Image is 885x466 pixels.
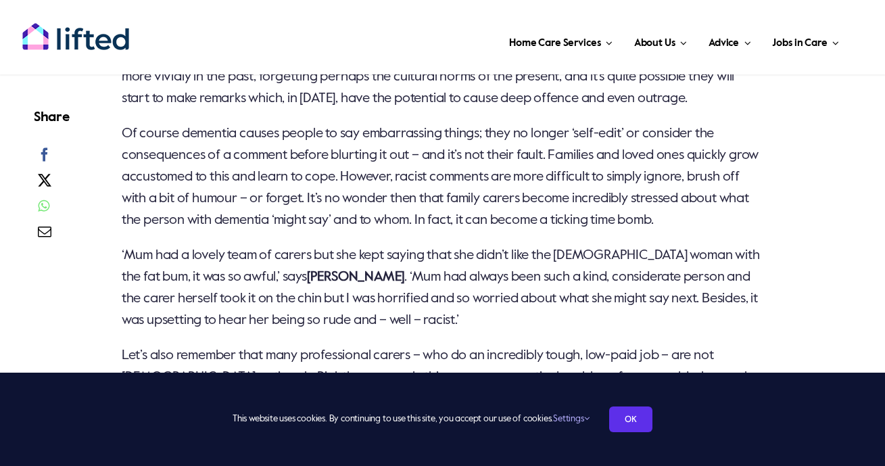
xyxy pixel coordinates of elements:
[505,20,617,61] a: Home Care Services
[772,32,827,54] span: Jobs in Care
[704,20,755,61] a: Advice
[165,20,843,61] nav: Main Menu
[307,271,404,284] strong: [PERSON_NAME]
[122,245,765,331] p: ‘Mum had a lovely team of carers but she kept saying that she didn’t like the [DEMOGRAPHIC_DATA] ...
[34,108,69,127] h4: Share
[34,223,55,248] a: Email
[609,406,652,432] a: OK
[22,22,130,36] a: lifted-logo
[630,20,691,61] a: About Us
[509,32,600,54] span: Home Care Services
[634,32,675,54] span: About Us
[34,171,55,197] a: X
[34,145,55,171] a: Facebook
[768,20,843,61] a: Jobs in Care
[233,409,589,430] span: This website uses cookies. By continuing to use this site, you accept our use of cookies.
[34,197,53,223] a: WhatsApp
[122,123,765,231] p: Of course dementia causes people to say embarrassing things; they no longer ‘self-edit’ or consid...
[122,345,765,410] p: Let’s also remember that many professional carers – who do an incredibly tough, low-paid job – ar...
[709,32,739,54] span: Advice
[553,415,589,423] a: Settings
